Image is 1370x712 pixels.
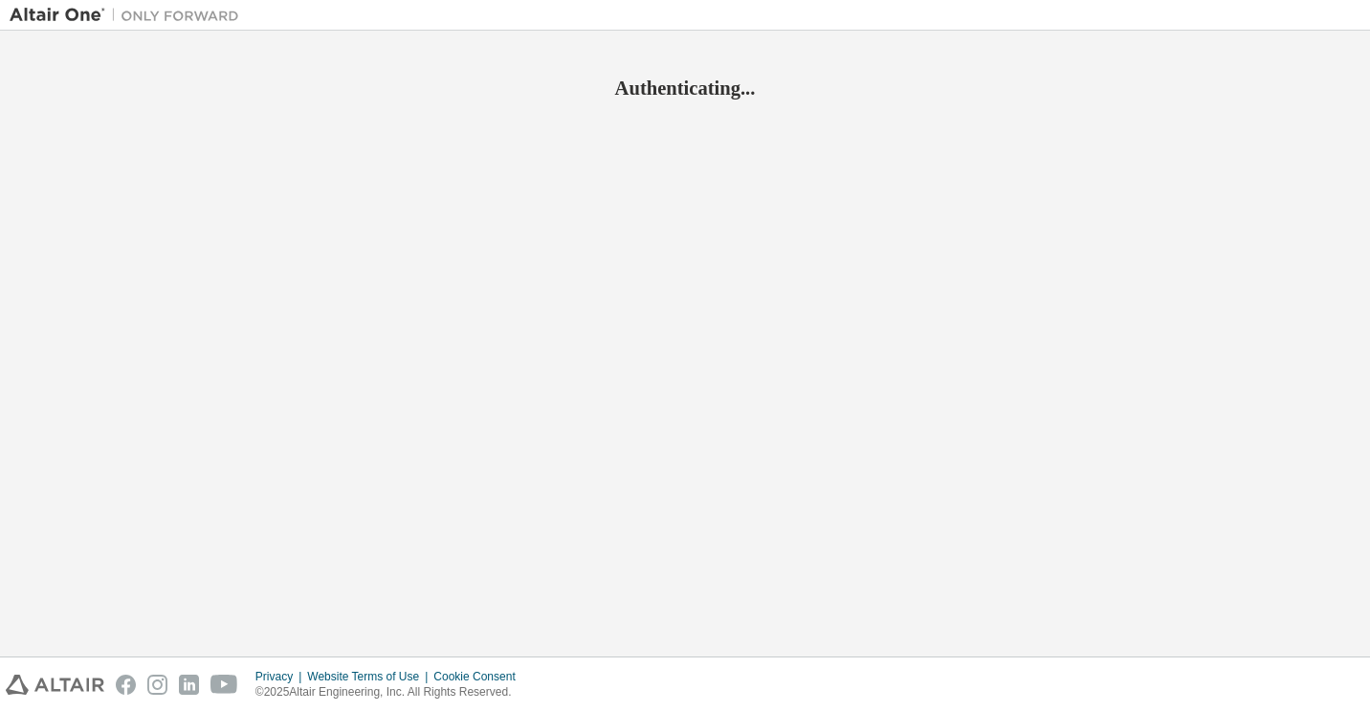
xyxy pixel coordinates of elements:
p: © 2025 Altair Engineering, Inc. All Rights Reserved. [255,684,527,701]
img: instagram.svg [147,675,167,695]
div: Cookie Consent [433,669,526,684]
div: Website Terms of Use [307,669,433,684]
img: linkedin.svg [179,675,199,695]
img: youtube.svg [210,675,238,695]
img: Altair One [10,6,249,25]
div: Privacy [255,669,307,684]
img: facebook.svg [116,675,136,695]
img: altair_logo.svg [6,675,104,695]
h2: Authenticating... [10,76,1360,100]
